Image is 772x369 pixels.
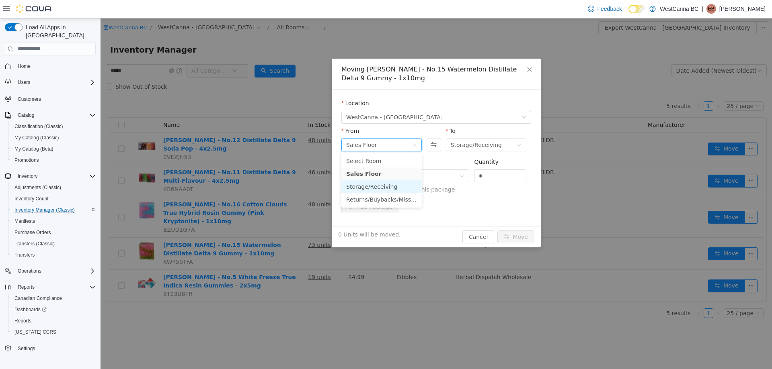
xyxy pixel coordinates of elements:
p: | [702,4,703,14]
button: icon: swapMove [397,212,434,225]
span: Customers [14,94,96,104]
span: Reports [18,284,35,290]
span: Inventory [14,171,96,181]
span: Home [14,61,96,71]
span: Transfers (Classic) [11,239,96,249]
span: Feedback [597,5,622,13]
span: Promotions [14,157,39,163]
button: Cancel [362,212,394,225]
span: Operations [14,266,96,276]
span: Users [14,77,96,87]
a: My Catalog (Beta) [11,144,57,154]
button: My Catalog (Classic) [8,132,99,143]
span: Reports [11,316,96,326]
button: Settings [2,342,99,354]
div: Storage/Receiving [350,120,401,133]
span: Inventory Manager (Classic) [14,207,75,213]
button: My Catalog (Beta) [8,143,99,155]
button: Transfers [8,249,99,261]
span: Users [18,79,30,86]
a: Home [14,61,34,71]
p: [PERSON_NAME] [719,4,766,14]
button: Inventory [2,171,99,182]
button: Customers [2,93,99,104]
button: Home [2,60,99,72]
i: icon: down [312,124,316,130]
span: 0 Units will be moved. [238,212,300,220]
i: icon: down [421,96,426,102]
span: My Catalog (Beta) [14,146,53,152]
a: Transfers (Classic) [11,239,58,249]
span: Dashboards [14,306,47,313]
span: Catalog [14,110,96,120]
li: Returns/Buybacks/Missing [241,175,321,188]
span: My Catalog (Classic) [14,135,59,141]
span: Transfers [11,250,96,260]
span: Home [18,63,31,69]
span: Settings [18,345,35,352]
span: Promotions [11,155,96,165]
button: Reports [14,282,38,292]
button: [US_STATE] CCRS [8,326,99,338]
button: Close [418,40,440,63]
button: Reports [8,315,99,326]
span: Canadian Compliance [11,294,96,303]
li: Sales Floor [241,149,321,162]
a: Transfers [11,250,38,260]
span: EB [708,4,715,14]
span: Transfers (Classic) [14,241,55,247]
span: [US_STATE] CCRS [14,329,56,335]
li: Select Room [241,136,321,149]
a: Settings [14,344,38,353]
p: WestCanna BC [660,4,698,14]
button: Catalog [14,110,37,120]
a: Manifests [11,216,38,226]
span: Adjustments (Classic) [14,184,61,191]
span: Purchase Orders [11,228,96,237]
button: Inventory Count [8,193,99,204]
li: Storage/Receiving [241,162,321,175]
a: Dashboards [8,304,99,315]
span: Reports [14,318,31,324]
span: Catalog [18,112,34,118]
button: Adjustments (Classic) [8,182,99,193]
span: Inventory Count [11,194,96,204]
button: Manifests [8,216,99,227]
label: From [241,109,259,116]
button: Operations [2,265,99,277]
span: Adjustments (Classic) [11,183,96,192]
input: Dark Mode [628,5,645,13]
div: Moving [PERSON_NAME] - No.15 Watermelon Distillate Delta 9 Gummy - 1x10mg [241,47,431,64]
label: To [345,109,355,116]
a: Customers [14,94,44,104]
button: Swap [326,120,340,133]
span: Dark Mode [628,13,629,14]
span: Classification (Classic) [14,123,63,130]
button: Catalog [2,110,99,121]
button: Users [14,77,33,87]
span: Operations [18,268,41,274]
i: icon: down [416,124,421,130]
label: Location [241,82,269,88]
span: Transfers [14,252,35,258]
a: Inventory Count [11,194,52,204]
a: Feedback [585,1,625,17]
button: Users [2,77,99,88]
button: Transfers (Classic) [8,238,99,249]
a: [US_STATE] CCRS [11,327,60,337]
span: Purchase Orders [14,229,51,236]
div: Sales Floor [246,120,277,133]
span: Inventory [18,173,37,179]
button: Reports [2,281,99,293]
i: icon: close [426,48,432,54]
span: Inventory Manager (Classic) [11,205,96,215]
span: Load All Apps in [GEOGRAPHIC_DATA] [23,23,96,39]
span: Customers [18,96,41,102]
button: Classification (Classic) [8,121,99,132]
a: Reports [11,316,35,326]
span: Classification (Classic) [11,122,96,131]
span: 1 Unit available to move in this package [241,167,431,175]
a: Promotions [11,155,42,165]
label: Quantity [374,140,398,147]
a: Canadian Compliance [11,294,65,303]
